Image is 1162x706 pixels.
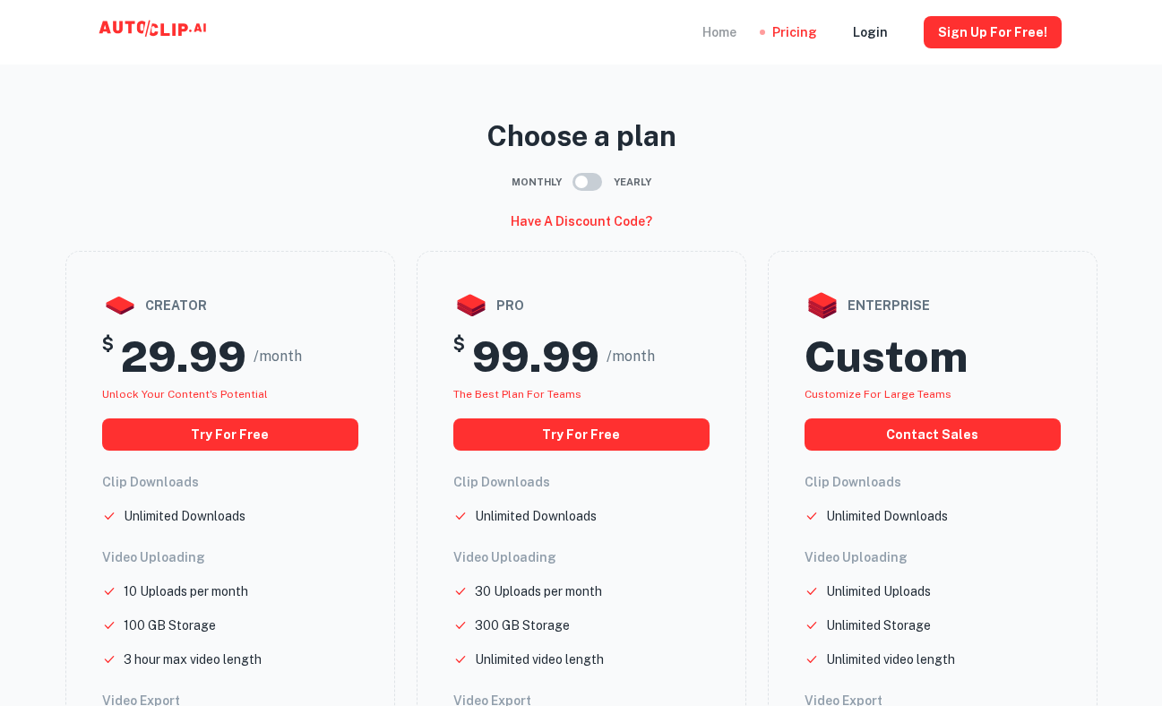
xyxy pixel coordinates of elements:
[254,346,302,367] span: /month
[805,331,968,383] h2: Custom
[124,650,262,669] p: 3 hour max video length
[614,175,651,190] span: Yearly
[826,506,948,526] p: Unlimited Downloads
[124,506,245,526] p: Unlimited Downloads
[826,581,931,601] p: Unlimited Uploads
[826,616,931,635] p: Unlimited Storage
[511,211,652,231] h6: Have a discount code?
[124,581,248,601] p: 10 Uploads per month
[475,616,570,635] p: 300 GB Storage
[805,388,951,400] span: Customize for large teams
[453,418,710,451] button: Try for free
[475,581,602,601] p: 30 Uploads per month
[102,418,358,451] button: Try for free
[102,472,358,492] h6: Clip Downloads
[102,388,268,400] span: Unlock your Content's potential
[512,175,562,190] span: Monthly
[805,547,1061,567] h6: Video Uploading
[453,388,581,400] span: The best plan for teams
[453,288,710,323] div: pro
[475,650,604,669] p: Unlimited video length
[504,206,659,237] button: Have a discount code?
[102,288,358,323] div: creator
[121,331,246,383] h2: 29.99
[102,331,114,383] h5: $
[102,547,358,567] h6: Video Uploading
[607,346,655,367] span: /month
[805,288,1061,323] div: enterprise
[805,472,1061,492] h6: Clip Downloads
[805,418,1061,451] button: Contact Sales
[826,650,955,669] p: Unlimited video length
[475,506,597,526] p: Unlimited Downloads
[453,472,710,492] h6: Clip Downloads
[65,115,1097,158] p: Choose a plan
[472,331,599,383] h2: 99.99
[924,16,1062,48] button: Sign Up for free!
[453,547,710,567] h6: Video Uploading
[453,331,465,383] h5: $
[124,616,216,635] p: 100 GB Storage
